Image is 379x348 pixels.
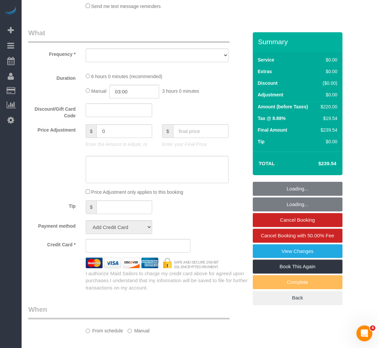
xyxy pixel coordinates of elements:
[86,124,97,138] span: $
[318,68,337,75] div: $0.00
[253,291,342,305] a: Back
[318,138,337,145] div: $0.00
[258,127,287,133] label: Final Amount
[23,200,81,209] label: Tip
[23,124,81,133] label: Price Adjustment
[81,258,224,268] img: credit cards
[91,189,183,195] span: Price Adjustment only applies to this booking
[253,229,342,243] a: Cancel Booking with 50.00% Fee
[91,74,162,79] span: 6 hours 0 minutes (recommended)
[258,68,272,75] label: Extras
[356,325,372,341] iframe: Intercom live chat
[86,329,90,333] input: From schedule
[253,244,342,258] a: View Changes
[259,161,275,166] strong: Total
[86,141,152,148] p: Enter the Amount to Adjust, or
[23,72,81,81] label: Duration
[318,127,337,133] div: $239.54
[258,38,339,46] h3: Summary
[258,103,308,110] label: Amount (before Taxes)
[162,124,173,138] span: $
[4,7,17,16] img: Automaid Logo
[318,57,337,63] div: $0.00
[258,115,286,122] label: Tax @ 8.88%
[23,103,81,119] label: Discount/Gift Card Code
[258,57,274,63] label: Service
[128,325,149,334] label: Manual
[253,213,342,227] a: Cancel Booking
[318,115,337,122] div: $19.54
[298,161,336,167] h4: $239.54
[91,243,185,249] iframe: Secure card payment input frame
[370,325,375,331] span: 4
[258,91,283,98] label: Adjustment
[81,270,253,291] div: I authorize Maid Sailors to charge my credit card above for agreed upon purchases.
[258,80,278,86] label: Discount
[318,103,337,110] div: $220.00
[86,200,97,214] span: $
[318,91,337,98] div: $0.00
[173,124,229,138] input: final price
[86,278,248,290] span: I understand that my information will be saved to file for further transactions on my account.
[91,4,161,9] span: Send me text message reminders
[23,49,81,58] label: Frequency *
[28,28,230,43] legend: What
[162,88,199,94] span: 3 hours 0 minutes
[318,80,337,86] div: ($0.00)
[23,220,81,229] label: Payment method
[258,138,265,145] label: Tip
[128,329,132,333] input: Manual
[253,260,342,274] a: Book This Again
[23,239,81,248] label: Credit Card *
[261,233,334,238] span: Cancel Booking with 50.00% Fee
[86,325,123,334] label: From schedule
[162,141,229,148] p: Enter your Final Price
[28,304,230,319] legend: When
[91,88,107,94] span: Manual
